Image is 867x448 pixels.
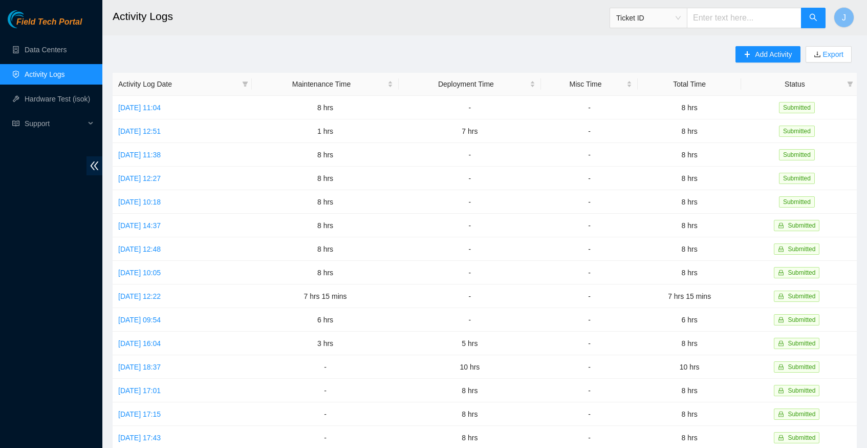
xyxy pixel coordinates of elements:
[541,96,638,119] td: -
[399,167,540,190] td: -
[399,332,540,355] td: 5 hrs
[638,332,741,355] td: 8 hrs
[788,269,815,276] span: Submitted
[778,317,784,323] span: lock
[779,196,815,208] span: Submitted
[252,379,399,402] td: -
[399,261,540,284] td: -
[118,363,161,371] a: [DATE] 18:37
[788,222,815,229] span: Submitted
[399,119,540,143] td: 7 hrs
[399,379,540,402] td: 8 hrs
[778,364,784,370] span: lock
[118,174,161,182] a: [DATE] 12:27
[778,246,784,252] span: lock
[541,379,638,402] td: -
[638,119,741,143] td: 8 hrs
[638,167,741,190] td: 8 hrs
[541,167,638,190] td: -
[788,411,815,418] span: Submitted
[788,316,815,323] span: Submitted
[541,402,638,426] td: -
[842,11,846,24] span: J
[778,411,784,417] span: lock
[399,284,540,308] td: -
[118,127,161,135] a: [DATE] 12:51
[252,190,399,214] td: 8 hrs
[118,245,161,253] a: [DATE] 12:48
[755,49,792,60] span: Add Activity
[252,332,399,355] td: 3 hrs
[118,78,238,90] span: Activity Log Date
[788,293,815,300] span: Submitted
[541,308,638,332] td: -
[252,261,399,284] td: 8 hrs
[25,113,85,134] span: Support
[638,190,741,214] td: 8 hrs
[118,339,161,348] a: [DATE] 16:04
[118,410,161,418] a: [DATE] 17:15
[541,261,638,284] td: -
[814,51,821,59] span: download
[638,355,741,379] td: 10 hrs
[788,434,815,441] span: Submitted
[252,237,399,261] td: 8 hrs
[399,143,540,167] td: -
[252,355,399,379] td: -
[399,190,540,214] td: -
[12,120,19,127] span: read
[616,10,681,26] span: Ticket ID
[788,387,815,394] span: Submitted
[778,388,784,394] span: lock
[399,96,540,119] td: -
[806,46,852,63] button: downloadExport
[788,340,815,347] span: Submitted
[252,167,399,190] td: 8 hrs
[779,102,815,113] span: Submitted
[399,214,540,237] td: -
[638,143,741,167] td: 8 hrs
[8,10,52,28] img: Akamai Technologies
[399,355,540,379] td: 10 hrs
[118,221,161,230] a: [DATE] 14:37
[778,293,784,299] span: lock
[778,340,784,347] span: lock
[541,190,638,214] td: -
[252,308,399,332] td: 6 hrs
[252,402,399,426] td: -
[541,237,638,261] td: -
[118,316,161,324] a: [DATE] 09:54
[638,308,741,332] td: 6 hrs
[541,119,638,143] td: -
[399,308,540,332] td: -
[779,173,815,184] span: Submitted
[399,237,540,261] td: -
[638,96,741,119] td: 8 hrs
[118,292,161,300] a: [DATE] 12:22
[744,51,751,59] span: plus
[779,149,815,160] span: Submitted
[638,402,741,426] td: 8 hrs
[399,402,540,426] td: 8 hrs
[638,214,741,237] td: 8 hrs
[541,332,638,355] td: -
[25,70,65,78] a: Activity Logs
[25,46,67,54] a: Data Centers
[834,7,854,28] button: J
[788,363,815,371] span: Submitted
[541,143,638,167] td: -
[541,214,638,237] td: -
[252,284,399,308] td: 7 hrs 15 mins
[687,8,801,28] input: Enter text here...
[541,284,638,308] td: -
[118,434,161,442] a: [DATE] 17:43
[779,126,815,137] span: Submitted
[16,17,82,27] span: Field Tech Portal
[638,261,741,284] td: 8 hrs
[118,198,161,206] a: [DATE] 10:18
[778,270,784,276] span: lock
[735,46,800,63] button: plusAdd Activity
[809,13,817,23] span: search
[845,76,855,92] span: filter
[821,50,843,58] a: Export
